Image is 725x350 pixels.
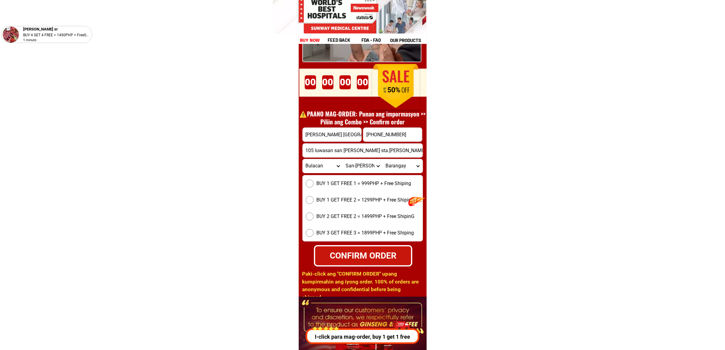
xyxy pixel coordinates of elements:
input: BUY 2 GET FREE 2 = 1499PHP + Free ShipinG [306,212,314,220]
span: BUY 3 GET FREE 3 = 1899PHP + Free Shiping [317,229,414,237]
span: BUY 1 GET FREE 2 = 1299PHP + Free Shiping [317,196,414,204]
h1: feed back [328,37,361,44]
p: I-click para mag-order, buy 1 get 1 free [304,333,421,341]
div: CONFIRM ORDER [315,249,411,262]
h1: ⚠️️PAANO MAG-ORDER: Punan ang impormasyon >> Piliin ang Combo >> Confirm order [296,110,429,126]
span: BUY 2 GET FREE 2 = 1499PHP + Free ShipinG [317,213,415,220]
input: Input full_name [303,128,361,141]
span: BUY 1 GET FREE 1 = 999PHP + Free Shiping [317,180,411,187]
input: BUY 1 GET FREE 2 = 1299PHP + Free Shiping [306,196,314,204]
select: Select commune [382,159,422,173]
input: BUY 3 GET FREE 3 = 1899PHP + Free Shiping [306,229,314,237]
select: Select province [303,159,343,173]
input: BUY 1 GET FREE 1 = 999PHP + Free Shiping [306,180,314,187]
input: Input phone_number [363,128,422,141]
h1: buy now [300,37,320,44]
h1: Paki-click ang "CONFIRM ORDER" upang kumpirmahin ang iyong order. 100% of orders are anonymous an... [302,270,422,301]
h1: our products [390,37,426,44]
h1: 50% [378,86,409,95]
input: Input address [303,144,423,157]
h1: fda - FAQ [361,37,396,44]
select: Select district [343,159,382,173]
h1: ORDER DITO [321,65,417,92]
